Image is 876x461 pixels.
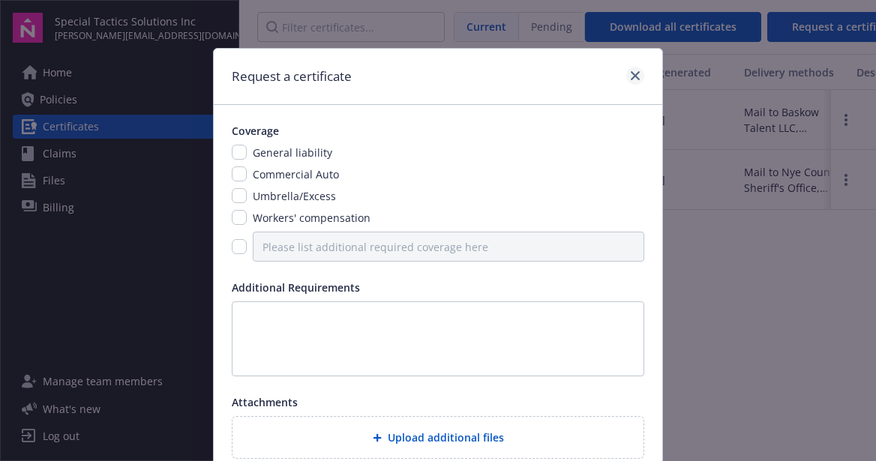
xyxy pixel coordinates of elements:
[232,67,352,86] h1: Request a certificate
[388,430,504,445] span: Upload additional files
[253,145,332,160] span: General liability
[232,416,644,459] div: Upload additional files
[232,280,360,295] span: Additional Requirements
[253,189,336,203] span: Umbrella/Excess
[253,211,370,225] span: Workers' compensation
[253,232,644,262] input: Please list additional required coverage here
[232,395,298,409] span: Attachments
[232,124,279,138] span: Coverage
[253,167,339,181] span: Commercial Auto
[626,67,644,85] a: close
